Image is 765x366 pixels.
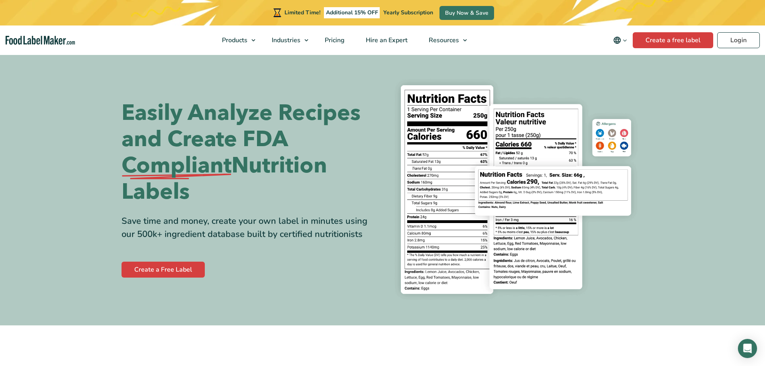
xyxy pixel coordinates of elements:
[322,36,345,45] span: Pricing
[6,36,75,45] a: Food Label Maker homepage
[383,9,433,16] span: Yearly Subscription
[284,9,320,16] span: Limited Time!
[122,262,205,278] a: Create a Free Label
[324,7,380,18] span: Additional 15% OFF
[212,25,259,55] a: Products
[426,36,460,45] span: Resources
[269,36,301,45] span: Industries
[717,32,760,48] a: Login
[439,6,494,20] a: Buy Now & Save
[261,25,312,55] a: Industries
[220,36,248,45] span: Products
[608,32,633,48] button: Change language
[363,36,408,45] span: Hire an Expert
[355,25,416,55] a: Hire an Expert
[122,215,377,241] div: Save time and money, create your own label in minutes using our 500k+ ingredient database built b...
[738,339,757,358] div: Open Intercom Messenger
[418,25,471,55] a: Resources
[122,153,231,179] span: Compliant
[314,25,353,55] a: Pricing
[122,100,377,205] h1: Easily Analyze Recipes and Create FDA Nutrition Labels
[633,32,713,48] a: Create a free label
